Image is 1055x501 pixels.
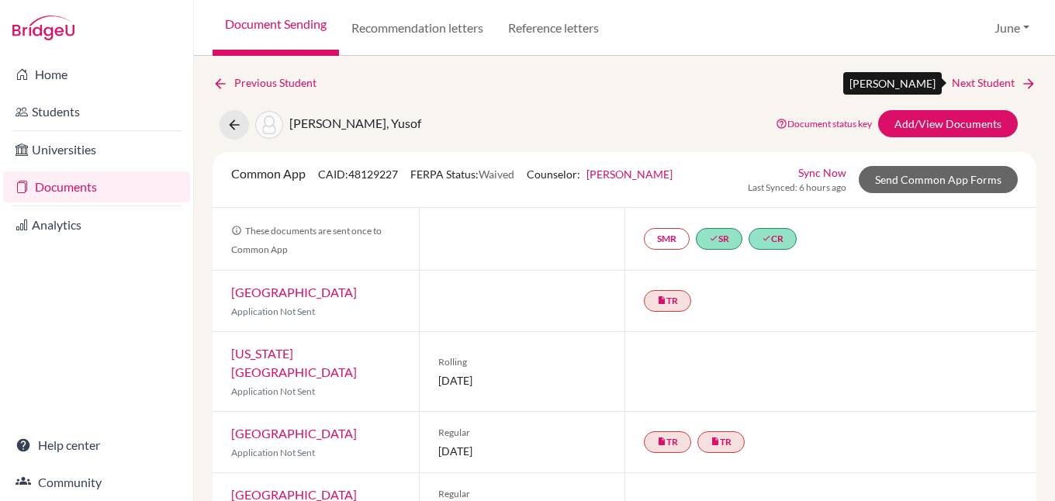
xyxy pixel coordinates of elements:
[231,426,357,441] a: [GEOGRAPHIC_DATA]
[231,166,306,181] span: Common App
[3,134,190,165] a: Universities
[697,431,745,453] a: insert_drive_fileTR
[231,285,357,299] a: [GEOGRAPHIC_DATA]
[3,171,190,202] a: Documents
[657,437,666,446] i: insert_drive_file
[438,372,607,389] span: [DATE]
[410,168,514,181] span: FERPA Status:
[3,467,190,498] a: Community
[748,181,846,195] span: Last Synced: 6 hours ago
[231,346,357,379] a: [US_STATE][GEOGRAPHIC_DATA]
[762,233,771,243] i: done
[711,437,720,446] i: insert_drive_file
[438,355,607,369] span: Rolling
[231,447,315,458] span: Application Not Sent
[438,426,607,440] span: Regular
[988,13,1036,43] button: June
[3,59,190,90] a: Home
[3,209,190,240] a: Analytics
[318,168,398,181] span: CAID: 48129227
[438,487,607,501] span: Regular
[3,96,190,127] a: Students
[878,110,1018,137] a: Add/View Documents
[231,385,315,397] span: Application Not Sent
[3,430,190,461] a: Help center
[644,431,691,453] a: insert_drive_fileTR
[289,116,421,130] span: [PERSON_NAME], Yusof
[644,290,691,312] a: insert_drive_fileTR
[798,164,846,181] a: Sync Now
[749,228,797,250] a: doneCR
[696,228,742,250] a: doneSR
[952,74,1036,92] a: Next Student
[213,74,329,92] a: Previous Student
[709,233,718,243] i: done
[438,443,607,459] span: [DATE]
[586,168,673,181] a: [PERSON_NAME]
[12,16,74,40] img: Bridge-U
[231,225,382,255] span: These documents are sent once to Common App
[644,228,690,250] a: SMR
[843,72,942,95] div: [PERSON_NAME]
[657,295,666,305] i: insert_drive_file
[527,168,673,181] span: Counselor:
[479,168,514,181] span: Waived
[859,166,1018,193] a: Send Common App Forms
[231,306,315,317] span: Application Not Sent
[776,118,872,130] a: Document status key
